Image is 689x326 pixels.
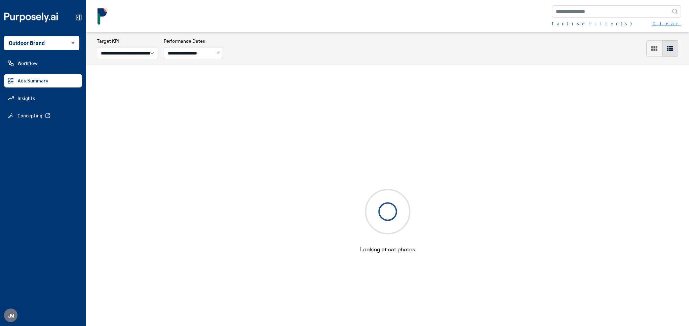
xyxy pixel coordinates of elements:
[216,47,223,59] button: Close
[4,109,82,122] a: Concepting
[4,74,82,87] a: Ads Summary
[552,20,632,27] div: 1 active filter(s)
[4,57,82,70] a: Workflow
[17,95,35,102] span: Insights
[164,38,223,44] h3: Performance Dates
[4,309,17,322] div: J M
[94,8,111,25] img: logo
[17,60,37,67] span: Workflow
[4,309,17,322] button: JM
[97,38,158,44] h3: Target KPI
[552,20,632,27] button: 1active filter(s)
[4,36,79,50] div: Outdoor Brand
[652,20,681,27] button: Clear
[4,92,82,105] a: Insights
[17,112,42,119] span: Concepting
[17,77,48,84] span: Ads Summary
